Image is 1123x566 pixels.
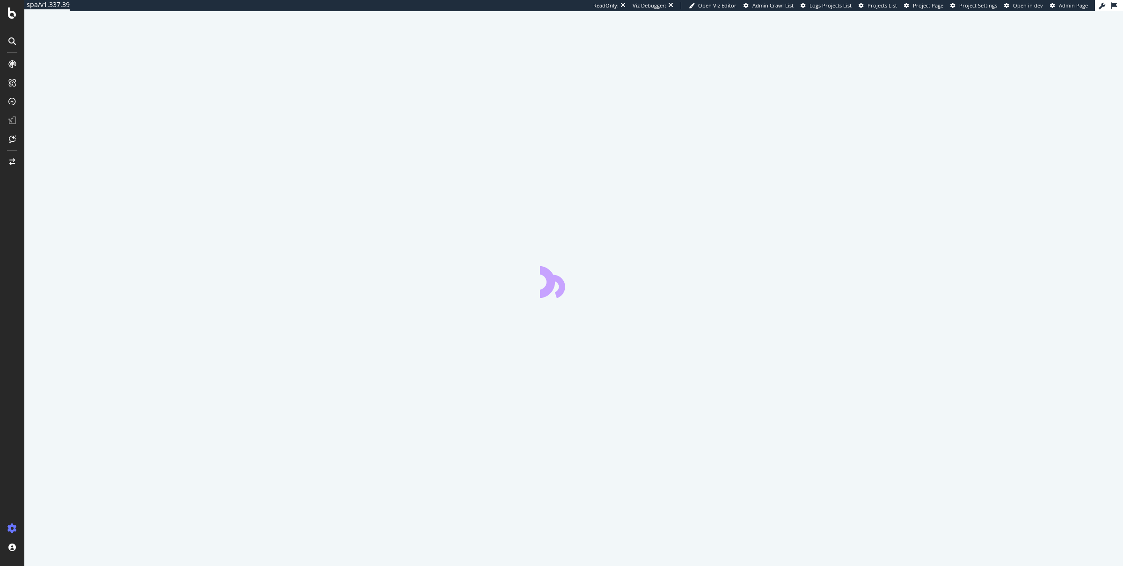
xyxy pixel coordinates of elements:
[689,2,737,9] a: Open Viz Editor
[809,2,852,9] span: Logs Projects List
[1004,2,1043,9] a: Open in dev
[868,2,897,9] span: Projects List
[744,2,794,9] a: Admin Crawl List
[859,2,897,9] a: Projects List
[959,2,997,9] span: Project Settings
[593,2,619,9] div: ReadOnly:
[752,2,794,9] span: Admin Crawl List
[801,2,852,9] a: Logs Projects List
[904,2,943,9] a: Project Page
[950,2,997,9] a: Project Settings
[698,2,737,9] span: Open Viz Editor
[1059,2,1088,9] span: Admin Page
[540,264,607,298] div: animation
[633,2,666,9] div: Viz Debugger:
[1013,2,1043,9] span: Open in dev
[1050,2,1088,9] a: Admin Page
[913,2,943,9] span: Project Page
